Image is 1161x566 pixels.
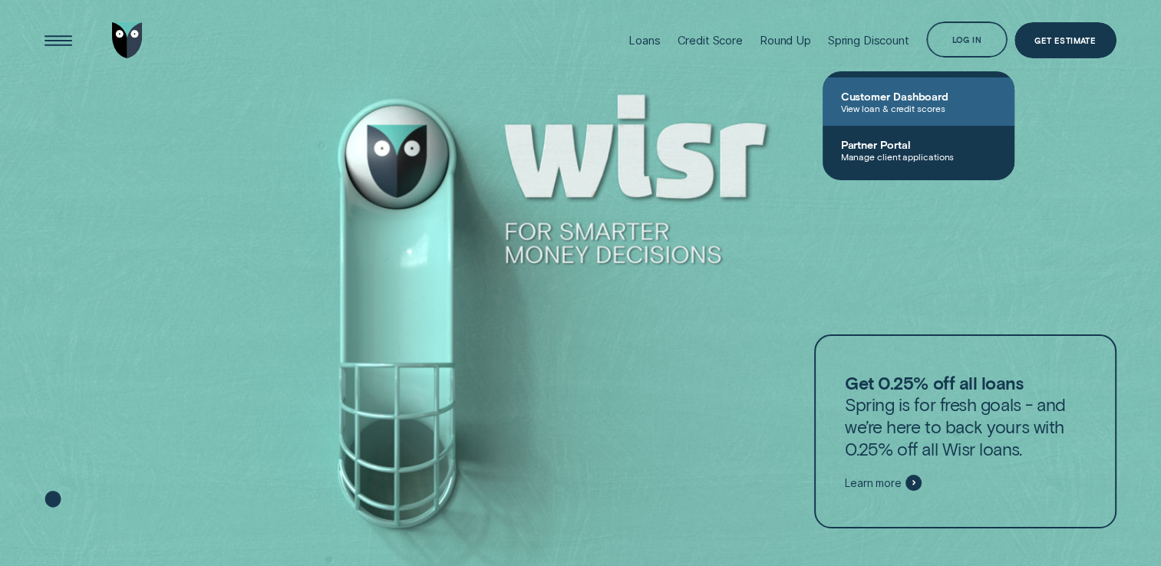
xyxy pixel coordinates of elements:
p: Spring is for fresh goals - and we’re here to back yours with 0.25% off all Wisr loans. [845,372,1086,460]
span: Learn more [845,476,902,490]
div: Credit Score [678,33,743,48]
span: Partner Portal [841,138,996,151]
div: Spring Discount [828,33,909,48]
a: Get 0.25% off all loansSpring is for fresh goals - and we’re here to back yours with 0.25% off al... [814,334,1116,528]
span: View loan & credit scores [841,103,996,114]
a: Get Estimate [1014,22,1116,59]
div: Loans [628,33,660,48]
div: Round Up [760,33,811,48]
span: Manage client applications [841,151,996,162]
button: Open Menu [40,22,77,59]
strong: Get 0.25% off all loans [845,372,1023,393]
a: Partner PortalManage client applications [823,126,1014,174]
img: Wisr [112,22,143,59]
button: Log in [926,21,1008,58]
a: Customer DashboardView loan & credit scores [823,77,1014,126]
span: Customer Dashboard [841,90,996,103]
